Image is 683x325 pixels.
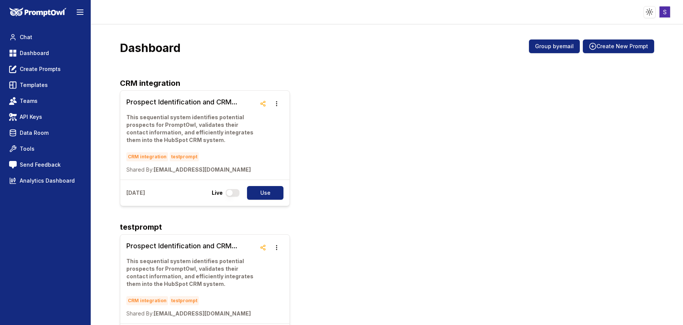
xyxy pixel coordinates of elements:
[126,166,256,174] p: [EMAIL_ADDRESS][DOMAIN_NAME]
[170,296,199,305] span: testprompt
[20,97,38,105] span: Teams
[126,241,256,317] a: Prospect Identification and CRM Integration WorkflowThis sequential system identifies potential p...
[242,186,283,200] a: Use
[126,97,256,107] h3: Prospect Identification and CRM Integration Workflow
[126,166,154,173] span: Shared By:
[126,189,145,197] p: [DATE]
[20,65,61,73] span: Create Prompts
[6,158,85,172] a: Send Feedback
[20,49,49,57] span: Dashboard
[9,161,17,169] img: feedback
[6,46,85,60] a: Dashboard
[6,30,85,44] a: Chat
[126,241,256,251] h3: Prospect Identification and CRM Integration Workflow
[20,129,49,137] span: Data Room
[126,310,154,317] span: Shared By:
[126,152,168,161] span: CRM integration
[20,161,61,169] span: Send Feedback
[529,39,580,53] button: Group byemail
[120,41,181,55] h3: Dashboard
[120,77,654,89] h2: CRM integration
[120,221,654,233] h2: testprompt
[6,78,85,92] a: Templates
[6,174,85,188] a: Analytics Dashboard
[20,81,48,89] span: Templates
[20,33,32,41] span: Chat
[126,97,256,174] a: Prospect Identification and CRM Integration WorkflowThis sequential system identifies potential p...
[126,296,168,305] span: CRM integration
[6,110,85,124] a: API Keys
[583,39,654,53] button: Create New Prompt
[20,177,75,185] span: Analytics Dashboard
[20,113,42,121] span: API Keys
[126,257,256,288] p: This sequential system identifies potential prospects for PromptOwl, validates their contact info...
[247,186,283,200] button: Use
[126,114,256,144] p: This sequential system identifies potential prospects for PromptOwl, validates their contact info...
[6,142,85,156] a: Tools
[212,189,223,197] p: Live
[6,126,85,140] a: Data Room
[6,62,85,76] a: Create Prompts
[170,152,199,161] span: testprompt
[9,8,66,17] img: PromptOwl
[6,94,85,108] a: Teams
[659,6,670,17] img: ACg8ocLrEYv7ui96isuA0pTimbB28-mY6avBZEWfvEye2aaojgfuTg=s96-c
[126,310,256,317] p: [EMAIL_ADDRESS][DOMAIN_NAME]
[20,145,35,153] span: Tools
